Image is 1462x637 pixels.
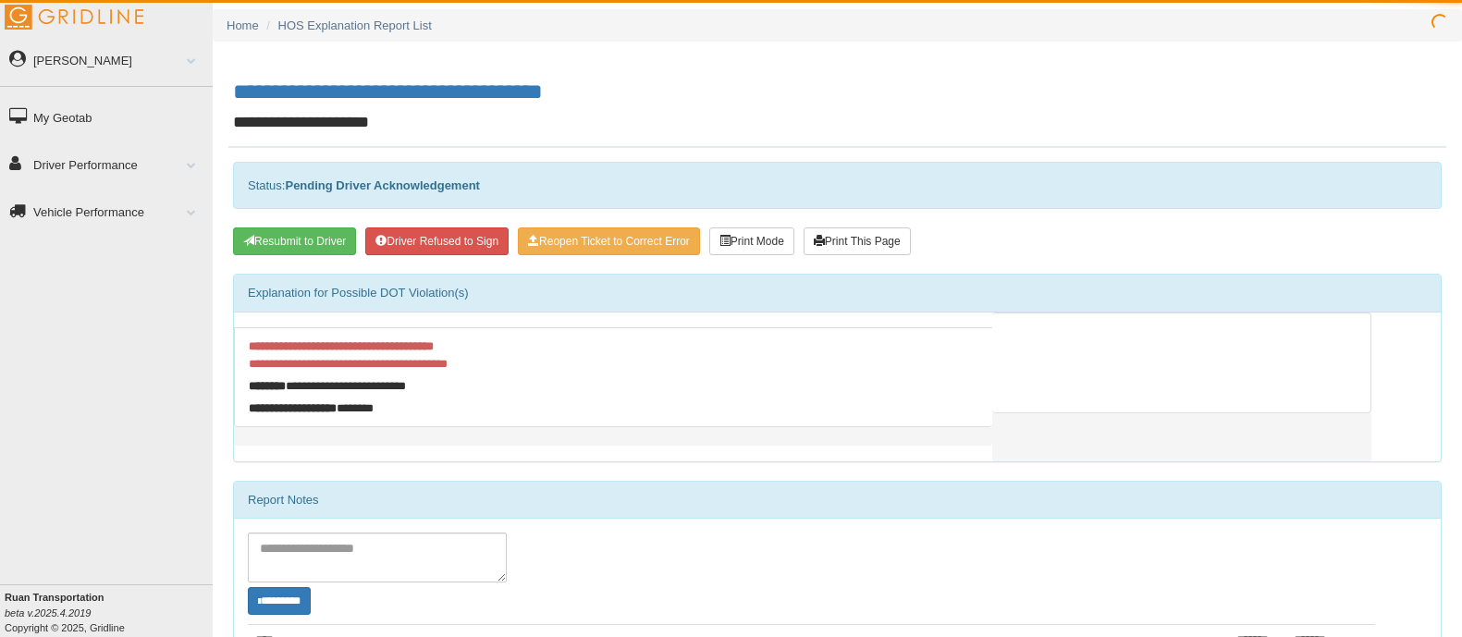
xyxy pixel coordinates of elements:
[234,275,1441,312] div: Explanation for Possible DOT Violation(s)
[5,607,91,619] i: beta v.2025.4.2019
[365,227,509,255] button: Driver Refused to Sign
[804,227,911,255] button: Print This Page
[5,5,143,30] img: Gridline
[233,162,1442,209] div: Status:
[518,227,700,255] button: Reopen Ticket
[278,18,432,32] a: HOS Explanation Report List
[285,178,479,192] strong: Pending Driver Acknowledgement
[5,590,213,635] div: Copyright © 2025, Gridline
[5,592,104,603] b: Ruan Transportation
[227,18,259,32] a: Home
[233,227,356,255] button: Resubmit To Driver
[709,227,794,255] button: Print Mode
[248,587,311,615] button: Change Filter Options
[234,482,1441,519] div: Report Notes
